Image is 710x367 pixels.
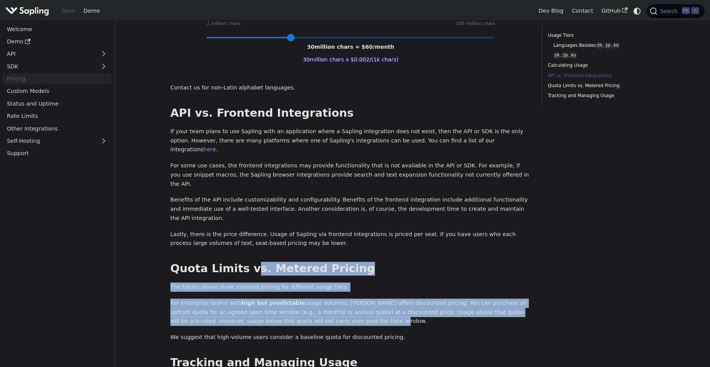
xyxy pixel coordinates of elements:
button: Search (Ctrl+K) [647,4,704,18]
p: Contact us for non-Latin alphabet languages. [170,83,531,93]
a: Pricing [3,73,111,84]
a: API vs. Frontend Integrations [548,72,652,79]
strong: high but predictable [241,300,305,306]
h2: Quota Limits vs. Metered Pricing [170,262,531,276]
a: API [3,48,96,60]
p: For some use cases, the frontend integrations may provide functionality that is not available in ... [170,161,531,188]
a: Languages Besideszh,jp,ko [553,42,649,49]
button: Switch between dark and light mode (currently system mode) [632,5,643,17]
code: jp [562,52,569,59]
span: Search [657,8,682,14]
code: zh [553,52,560,59]
a: Other Integrations [3,123,111,134]
a: Welcome [3,23,111,35]
p: If your team plans to use Sapling with an application where a Sapling integration does not exist,... [170,127,531,154]
h2: API vs. Frontend Integrations [170,106,531,120]
p: Lastly, there is the price difference. Usage of Sapling via frontend integrations is priced per s... [170,230,531,248]
a: Status and Uptime [3,98,111,109]
span: 100 million chars [455,20,495,28]
a: Usage Tiers [548,32,652,39]
a: Docs [58,5,79,17]
a: GitHub [597,5,631,17]
p: We suggest that high-volume users consider a baseline quota for discounted pricing. [170,333,531,342]
code: ko [570,52,577,59]
code: jp [604,42,611,49]
a: Quota Limits vs. Metered Pricing [548,82,652,89]
img: Sapling.ai [5,5,49,17]
a: Contact [568,5,598,17]
a: zh,jp,ko [553,52,649,59]
a: Demo [79,5,104,17]
a: Rate Limits [3,111,111,122]
p: For enterprise teams with usage volumes, [PERSON_NAME] offers discounted pricing. You can purchas... [170,299,531,326]
a: Sapling.ai [5,5,52,17]
a: SDK [3,61,96,72]
span: 1 million chars [206,20,240,28]
span: 30 million chars = $ 60 /month [307,44,394,50]
button: Expand sidebar category 'API' [96,48,111,60]
a: here [203,146,216,152]
p: Benefits of the API include customizability and configurability. Benefits of the frontend integra... [170,195,531,223]
a: Dev Blog [534,5,567,17]
code: ko [613,42,619,49]
span: 30 million chars x $ 0.002 /(1k chars) [301,55,400,64]
code: zh [596,42,603,49]
a: Demo [3,36,111,47]
a: Tracking and Managing Usage [548,92,652,99]
a: Custom Models [3,86,111,97]
button: Expand sidebar category 'SDK' [96,61,111,72]
a: Support [3,148,111,159]
a: Calculating Usage [548,62,652,69]
p: The tables above show metered pricing for different usage tiers. [170,283,531,292]
kbd: K [691,7,699,14]
a: Self-Hosting [3,136,111,147]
